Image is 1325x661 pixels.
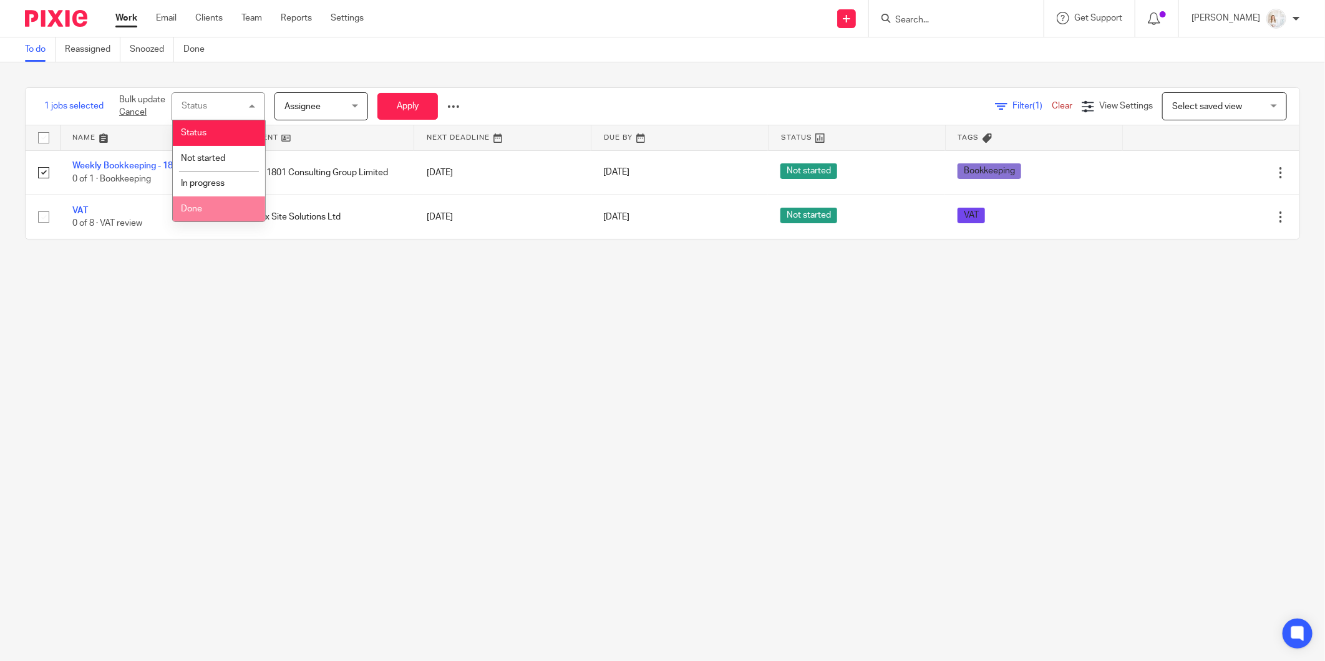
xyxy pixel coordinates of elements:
a: Weekly Bookkeeping - 1801 [72,162,183,170]
span: 0 of 8 · VAT review [72,219,142,228]
span: Done [181,205,202,213]
a: Work [115,12,137,24]
span: Get Support [1074,14,1122,22]
a: VAT [72,206,88,215]
td: Apex Site Solutions Ltd [237,195,414,239]
span: Status [181,128,206,137]
a: Done [183,37,214,62]
input: Search [894,15,1006,26]
a: Email [156,12,177,24]
span: In progress [181,179,225,188]
a: To do [25,37,56,62]
p: Bulk update [119,94,165,119]
span: (1) [1032,102,1042,110]
a: Snoozed [130,37,174,62]
span: Not started [780,208,837,223]
span: Bookkeeping [958,163,1021,179]
span: Not started [181,154,225,163]
p: [PERSON_NAME] [1192,12,1260,24]
img: Image.jpeg [1266,9,1286,29]
span: View Settings [1099,102,1153,110]
span: [DATE] [604,168,630,177]
span: 1 jobs selected [44,100,104,112]
div: Status [182,102,207,110]
td: [DATE] [414,195,591,239]
span: Tags [958,134,979,141]
td: The 1801 Consulting Group Limited [237,150,414,195]
span: Select saved view [1172,102,1242,111]
span: [DATE] [604,213,630,221]
a: Settings [331,12,364,24]
a: Reports [281,12,312,24]
span: Filter [1012,102,1052,110]
span: VAT [958,208,985,223]
button: Apply [377,93,438,120]
a: Clear [1052,102,1072,110]
span: Assignee [284,102,321,111]
a: Reassigned [65,37,120,62]
span: 0 of 1 · Bookkeeping [72,175,151,183]
td: [DATE] [414,150,591,195]
a: Cancel [119,108,147,117]
img: Pixie [25,10,87,27]
a: Team [241,12,262,24]
span: Not started [780,163,837,179]
a: Clients [195,12,223,24]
